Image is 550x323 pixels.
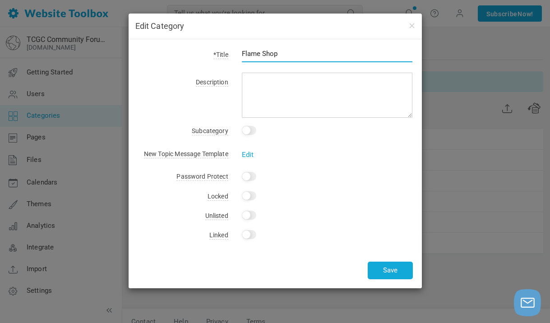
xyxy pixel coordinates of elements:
[176,173,228,181] span: Password Protect
[205,212,228,220] span: Unlisted
[135,20,415,32] h4: Edit Category
[144,150,228,158] span: New Topic Message Template
[192,127,228,135] span: Subcategory
[213,51,228,59] span: *Title
[209,231,228,240] span: Linked
[514,289,541,316] button: Launch chat
[368,262,413,279] button: Save
[208,193,228,201] span: Locked
[196,78,228,87] span: Description
[242,151,254,159] a: Edit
